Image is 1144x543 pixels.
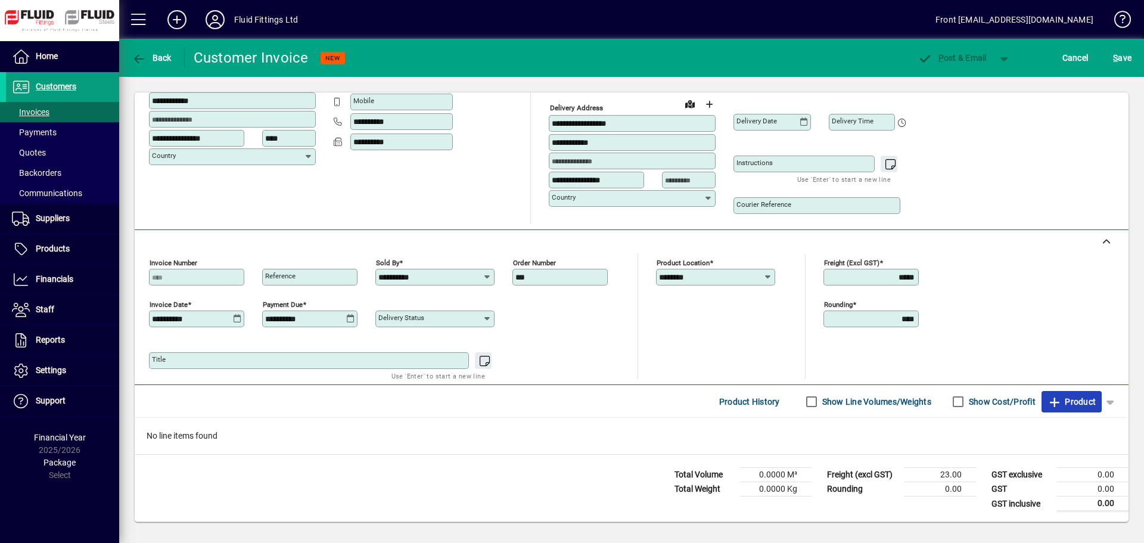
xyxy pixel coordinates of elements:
td: GST inclusive [986,497,1057,511]
label: Show Cost/Profit [966,396,1036,408]
td: 0.00 [1057,497,1129,511]
span: Financial Year [34,433,86,442]
span: Reports [36,335,65,345]
a: Invoices [6,102,119,122]
span: S [1113,53,1118,63]
span: Home [36,51,58,61]
label: Show Line Volumes/Weights [820,396,931,408]
td: Freight (excl GST) [821,468,904,482]
button: Product History [714,391,785,412]
a: Knowledge Base [1105,2,1129,41]
span: Support [36,396,66,405]
span: Settings [36,365,66,375]
a: Quotes [6,142,119,163]
button: Back [129,47,175,69]
td: 0.00 [1057,468,1129,482]
span: Payments [12,128,57,137]
mat-label: Instructions [736,159,773,167]
a: Support [6,386,119,416]
a: Settings [6,356,119,386]
mat-label: Rounding [824,300,853,309]
mat-label: Sold by [376,259,399,267]
mat-label: Invoice number [150,259,197,267]
span: Products [36,244,70,253]
mat-label: Order number [513,259,556,267]
span: Invoices [12,107,49,117]
mat-label: Mobile [353,97,374,105]
td: GST [986,482,1057,497]
button: Product [1042,391,1102,412]
button: Save [1110,47,1134,69]
td: GST exclusive [986,468,1057,482]
mat-label: Invoice date [150,300,188,309]
a: Payments [6,122,119,142]
button: Profile [196,9,234,30]
td: 0.00 [1057,482,1129,497]
span: Suppliers [36,213,70,223]
a: Communications [6,183,119,203]
td: 0.0000 M³ [740,468,812,482]
span: Back [132,53,172,63]
a: Backorders [6,163,119,183]
a: Reports [6,325,119,355]
mat-label: Product location [657,259,710,267]
mat-label: Delivery status [378,314,424,322]
td: 0.00 [904,482,976,497]
td: 0.0000 Kg [740,482,812,497]
mat-label: Delivery time [832,117,873,125]
button: Cancel [1059,47,1092,69]
span: Quotes [12,148,46,157]
mat-label: Freight (excl GST) [824,259,879,267]
mat-label: Title [152,355,166,364]
a: Financials [6,265,119,294]
button: Post & Email [912,47,993,69]
span: Communications [12,188,82,198]
a: View on map [680,94,700,113]
span: Customers [36,82,76,91]
mat-label: Payment due [263,300,303,309]
a: Products [6,234,119,264]
a: Suppliers [6,204,119,234]
mat-hint: Use 'Enter' to start a new line [797,172,891,186]
td: 23.00 [904,468,976,482]
span: Cancel [1062,48,1089,67]
mat-label: Country [152,151,176,160]
span: Package [43,458,76,467]
div: Front [EMAIL_ADDRESS][DOMAIN_NAME] [935,10,1093,29]
span: ave [1113,48,1131,67]
span: Financials [36,274,73,284]
div: No line items found [135,418,1129,454]
div: Customer Invoice [194,48,309,67]
mat-label: Delivery date [736,117,777,125]
td: Rounding [821,482,904,497]
td: Total Weight [669,482,740,497]
span: NEW [325,54,340,62]
a: Home [6,42,119,72]
div: Fluid Fittings Ltd [234,10,298,29]
span: Product History [719,392,780,411]
button: Choose address [700,95,719,114]
button: Add [158,9,196,30]
td: Total Volume [669,468,740,482]
app-page-header-button: Back [119,47,185,69]
span: P [938,53,944,63]
span: Product [1047,392,1096,411]
a: Staff [6,295,119,325]
mat-label: Courier Reference [736,200,791,209]
span: Backorders [12,168,61,178]
mat-label: Country [552,193,576,201]
span: ost & Email [918,53,987,63]
mat-label: Reference [265,272,296,280]
mat-hint: Use 'Enter' to start a new line [391,369,485,383]
span: Staff [36,305,54,314]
